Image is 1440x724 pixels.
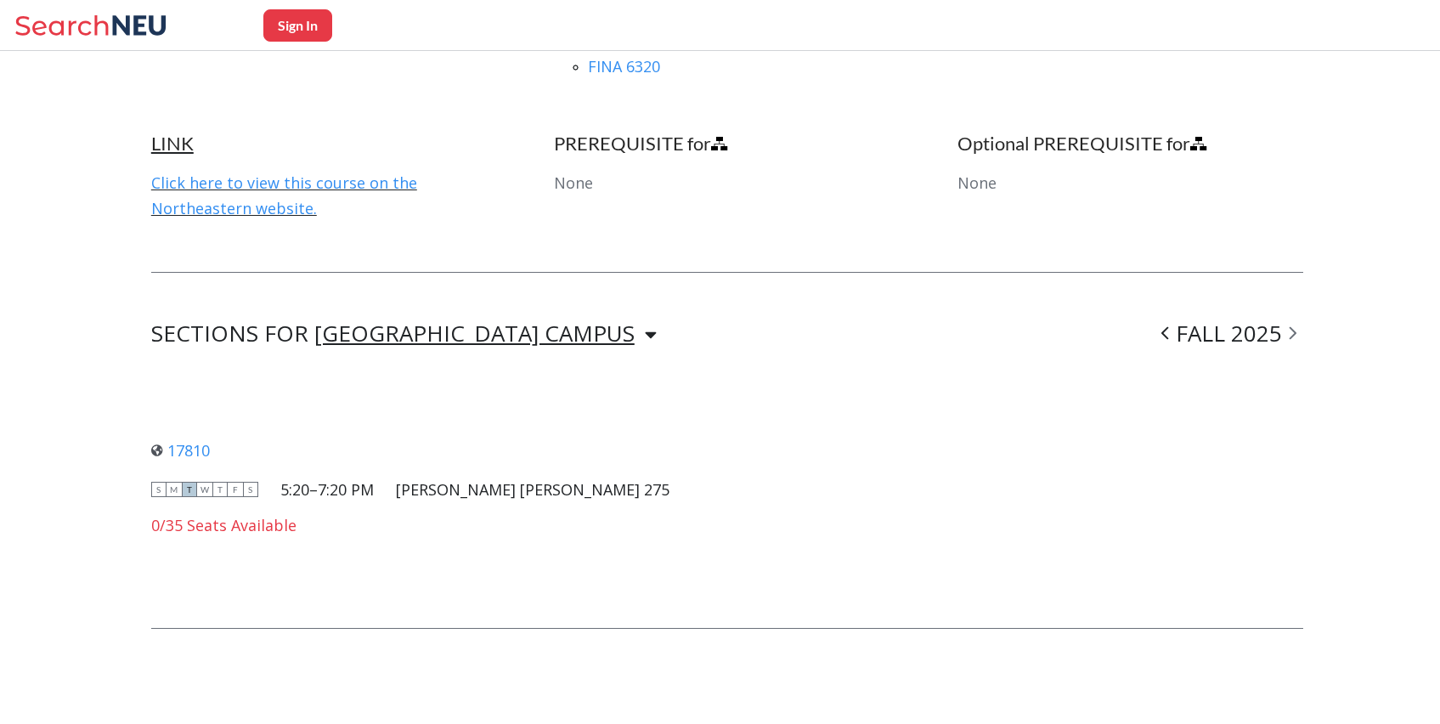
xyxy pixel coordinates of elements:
[588,56,660,76] a: FINA 6320
[151,324,657,344] div: SECTIONS FOR
[197,482,212,497] span: W
[151,440,210,461] a: 17810
[1155,324,1303,344] div: FALL 2025
[167,482,182,497] span: M
[314,324,635,342] div: [GEOGRAPHIC_DATA] CAMPUS
[228,482,243,497] span: F
[957,173,997,193] span: None
[957,132,1303,156] h4: Optional PREREQUISITE for
[151,482,167,497] span: S
[151,173,417,218] a: Click here to view this course on the Northeastern website.
[243,482,258,497] span: S
[151,516,669,535] div: 0/35 Seats Available
[554,173,593,193] span: None
[212,482,228,497] span: T
[182,482,197,497] span: T
[263,9,332,42] button: Sign In
[151,132,497,156] h4: LINK
[280,480,374,499] div: 5:20–7:20 PM
[396,480,669,499] div: [PERSON_NAME] [PERSON_NAME] 275
[554,132,900,156] h4: PREREQUISITE for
